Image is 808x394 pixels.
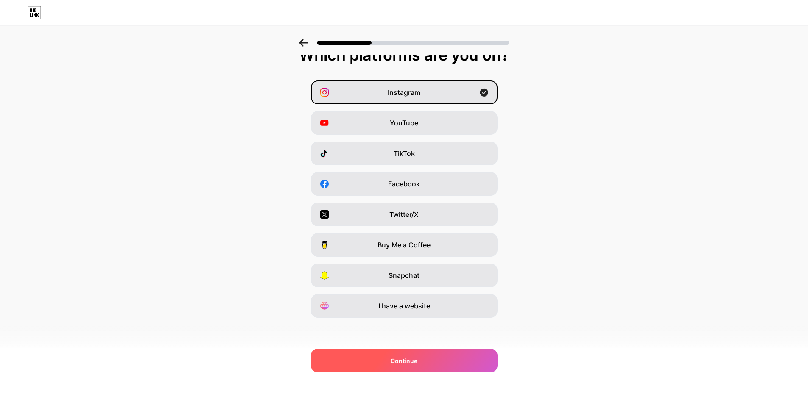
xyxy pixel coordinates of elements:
span: I have a website [378,301,430,311]
span: Snapchat [389,270,419,280]
div: Which platforms are you on? [8,47,800,64]
span: YouTube [390,118,418,128]
span: Facebook [388,179,420,189]
span: Instagram [388,87,420,97]
span: Buy Me a Coffee [377,240,431,250]
span: Continue [391,356,417,365]
span: Twitter/X [389,209,419,219]
span: TikTok [394,148,415,158]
